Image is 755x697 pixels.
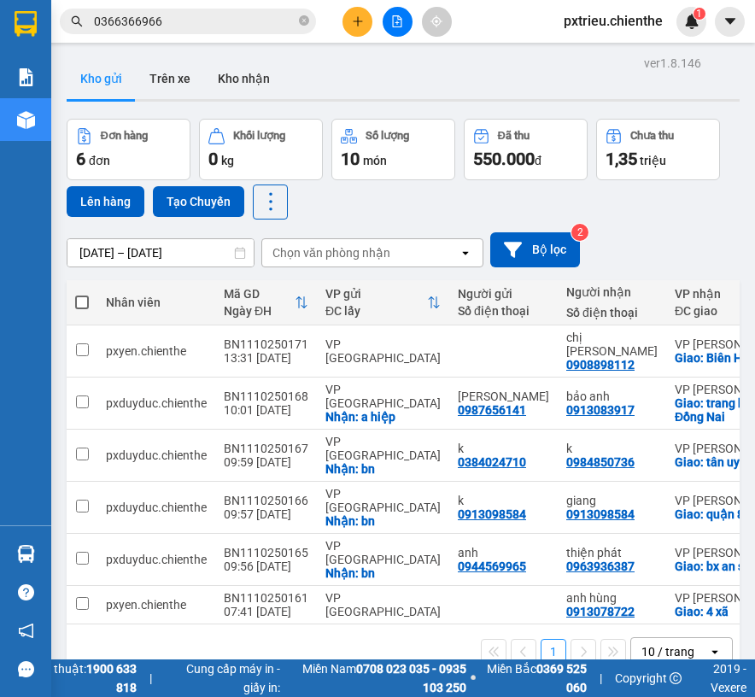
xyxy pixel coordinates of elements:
[284,659,466,697] span: Miền Nam
[106,396,207,410] div: pxduyduc.chienthe
[106,501,207,514] div: pxduyduc.chienthe
[644,54,701,73] div: ver 1.8.146
[325,591,441,618] div: VP [GEOGRAPHIC_DATA]
[149,669,152,688] span: |
[356,662,466,694] strong: 0708 023 035 - 0935 103 250
[458,507,526,521] div: 0913098584
[566,494,658,507] div: giang
[94,12,296,31] input: Tìm tên, số ĐT hoặc mã đơn
[342,7,372,37] button: plus
[165,659,280,697] span: Cung cấp máy in - giấy in:
[106,448,207,462] div: pxduyduc.chienthe
[224,559,308,573] div: 09:56 [DATE]
[422,7,452,37] button: aim
[325,383,441,410] div: VP [GEOGRAPHIC_DATA]
[566,546,658,559] div: thiện phát
[18,623,34,639] span: notification
[550,10,676,32] span: pxtrieu.chienthe
[224,507,308,521] div: 09:57 [DATE]
[458,403,526,417] div: 0987656141
[233,130,285,142] div: Khối lượng
[224,287,295,301] div: Mã GD
[224,337,308,351] div: BN1110250171
[199,119,323,180] button: Khối lượng0kg
[458,546,549,559] div: anh
[473,149,535,169] span: 550.000
[458,389,549,403] div: tuanduy nguyen
[224,455,308,469] div: 09:59 [DATE]
[352,15,364,27] span: plus
[459,246,472,260] svg: open
[541,639,566,665] button: 1
[363,154,387,167] span: món
[566,559,635,573] div: 0963936387
[480,659,587,697] span: Miền Bắc
[317,280,449,325] th: Toggle SortBy
[224,591,308,605] div: BN1110250161
[325,566,441,580] div: Nhận: bn
[325,435,441,462] div: VP [GEOGRAPHIC_DATA]
[215,280,317,325] th: Toggle SortBy
[17,68,35,86] img: solution-icon
[224,605,308,618] div: 07:41 [DATE]
[566,285,658,299] div: Người nhận
[224,403,308,417] div: 10:01 [DATE]
[76,149,85,169] span: 6
[464,119,588,180] button: Đã thu550.000đ
[67,239,254,266] input: Select a date range.
[696,8,702,20] span: 1
[566,389,658,403] div: bảo anh
[67,186,144,217] button: Lên hàng
[208,149,218,169] span: 0
[204,58,284,99] button: Kho nhận
[106,296,207,309] div: Nhân viên
[566,442,658,455] div: k
[458,287,549,301] div: Người gửi
[153,186,244,217] button: Tạo Chuyến
[536,662,587,694] strong: 0369 525 060
[566,507,635,521] div: 0913098584
[299,15,309,26] span: close-circle
[325,462,441,476] div: Nhận: bn
[17,545,35,563] img: warehouse-icon
[86,662,137,694] strong: 1900 633 818
[715,7,745,37] button: caret-down
[325,539,441,566] div: VP [GEOGRAPHIC_DATA]
[224,389,308,403] div: BN1110250168
[224,351,308,365] div: 13:31 [DATE]
[224,304,295,318] div: Ngày ĐH
[325,487,441,514] div: VP [GEOGRAPHIC_DATA]
[383,7,413,37] button: file-add
[18,584,34,600] span: question-circle
[490,232,580,267] button: Bộ lọc
[325,514,441,528] div: Nhận: bn
[391,15,403,27] span: file-add
[221,154,234,167] span: kg
[299,14,309,30] span: close-circle
[641,643,694,660] div: 10 / trang
[106,553,207,566] div: pxduyduc.chienthe
[458,304,549,318] div: Số điện thoại
[458,559,526,573] div: 0944569965
[136,58,204,99] button: Trên xe
[498,130,530,142] div: Đã thu
[67,119,190,180] button: Đơn hàng6đơn
[272,244,390,261] div: Chọn văn phòng nhận
[106,344,207,358] div: pxyen.chienthe
[106,598,207,612] div: pxyen.chienthe
[89,154,110,167] span: đơn
[566,591,658,605] div: anh hùng
[325,287,427,301] div: VP gửi
[458,494,549,507] div: k
[331,119,455,180] button: Số lượng10món
[430,15,442,27] span: aim
[600,669,602,688] span: |
[670,672,682,684] span: copyright
[224,442,308,455] div: BN1110250167
[566,306,658,319] div: Số điện thoại
[566,605,635,618] div: 0913078722
[325,304,427,318] div: ĐC lấy
[723,14,738,29] span: caret-down
[630,130,674,142] div: Chưa thu
[606,149,637,169] span: 1,35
